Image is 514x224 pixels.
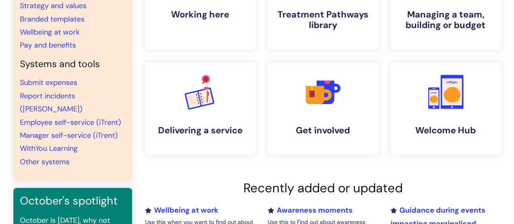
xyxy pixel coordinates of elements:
[267,205,352,215] a: Awareness moments
[20,144,78,153] a: WithYou Learning
[397,125,494,136] h4: Welcome Hub
[20,1,87,11] a: Strategy and values
[20,91,82,114] a: Report incidents ([PERSON_NAME])
[20,14,85,24] a: Branded templates
[145,205,218,215] a: Wellbeing at work
[20,130,118,140] a: Manager self-service (iTrent)
[152,9,249,20] h4: Working here
[20,40,76,50] a: Pay and benefits
[268,63,378,154] a: Get involved
[397,9,494,31] h4: Managing a team, building or budget
[274,125,372,136] h4: Get involved
[20,194,126,207] h3: October's spotlight
[274,9,372,31] h4: Treatment Pathways library
[20,157,69,167] a: Other systems
[20,27,80,37] a: Wellbeing at work
[145,63,256,154] a: Delivering a service
[152,125,249,136] h4: Delivering a service
[145,181,501,196] h2: Recently added or updated
[20,78,77,87] a: Submit expenses
[390,63,501,154] a: Welcome Hub
[20,117,121,127] a: Employee self-service (iTrent)
[20,59,126,70] h4: Systems and tools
